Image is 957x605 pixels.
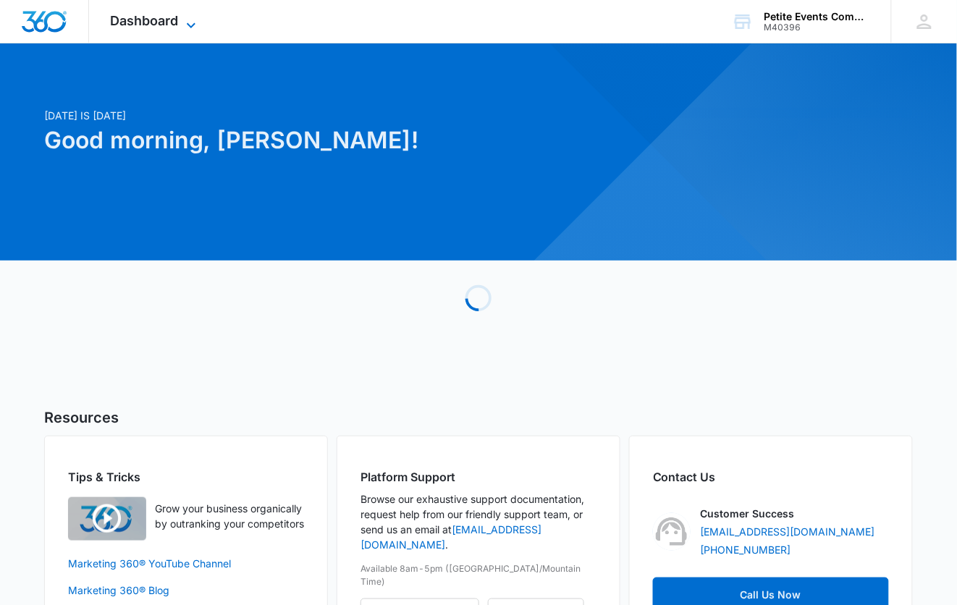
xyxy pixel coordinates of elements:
p: Customer Success [701,506,795,521]
div: account name [764,11,870,22]
a: Marketing 360® YouTube Channel [68,556,304,571]
div: account id [764,22,870,33]
a: Marketing 360® Blog [68,583,304,598]
h2: Platform Support [361,468,596,486]
h1: Good morning, [PERSON_NAME]! [44,123,617,158]
p: [DATE] is [DATE] [44,108,617,123]
p: Browse our exhaustive support documentation, request help from our friendly support team, or send... [361,491,596,552]
p: Grow your business organically by outranking your competitors [155,501,304,531]
a: [EMAIL_ADDRESS][DOMAIN_NAME] [701,524,875,539]
h2: Contact Us [653,468,889,486]
span: Dashboard [111,13,179,28]
img: Quick Overview Video [68,497,146,541]
img: Customer Success [653,513,691,551]
a: [PHONE_NUMBER] [701,542,791,557]
h5: Resources [44,407,913,428]
p: Available 8am-5pm ([GEOGRAPHIC_DATA]/Mountain Time) [361,562,596,588]
h2: Tips & Tricks [68,468,304,486]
